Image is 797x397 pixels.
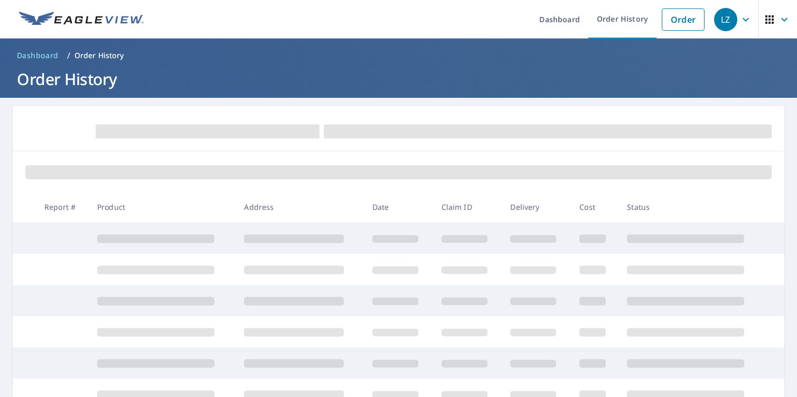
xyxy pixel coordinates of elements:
a: Dashboard [13,47,63,64]
li: / [67,49,70,62]
th: Cost [571,191,618,223]
h1: Order History [13,68,784,90]
th: Address [236,191,363,223]
p: Order History [74,50,124,61]
div: LZ [714,8,737,31]
th: Claim ID [433,191,502,223]
a: Order [662,8,705,31]
th: Status [618,191,766,223]
th: Date [364,191,433,223]
th: Product [89,191,236,223]
span: Dashboard [17,50,59,61]
th: Report # [36,191,89,223]
nav: breadcrumb [13,47,784,64]
th: Delivery [502,191,571,223]
img: EV Logo [19,12,144,27]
